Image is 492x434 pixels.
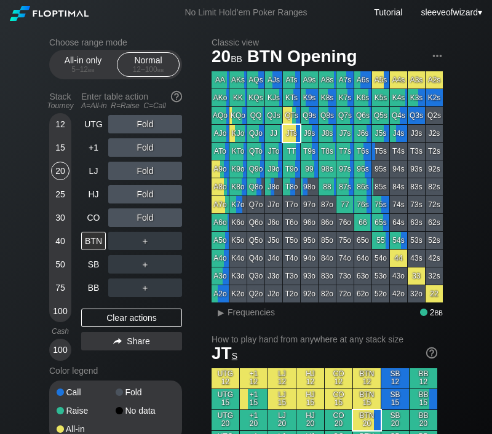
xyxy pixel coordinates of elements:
div: SB 12 [381,368,409,389]
div: A6o [212,214,229,231]
div: 63o [354,267,371,285]
div: 62s [426,214,443,231]
div: KTs [283,89,300,106]
div: J7o [265,196,282,213]
span: 20 [210,47,244,68]
div: 74o [336,250,354,267]
span: s [232,348,237,361]
div: A4s [390,71,407,89]
div: KTo [229,143,247,160]
div: JTs [283,125,300,142]
div: 52o [372,285,389,302]
img: Floptimal logo [10,6,89,21]
div: A7s [336,71,354,89]
div: A6s [354,71,371,89]
div: J2s [426,125,443,142]
div: 87o [319,196,336,213]
div: No data [116,406,175,415]
div: 50 [51,255,69,274]
h2: Classic view [212,37,443,47]
div: UTG 12 [212,368,239,389]
div: 75s [372,196,389,213]
span: BTN Opening [245,47,359,68]
div: 85s [372,178,389,195]
div: A7o [212,196,229,213]
div: CO [81,208,106,227]
div: T2o [283,285,300,302]
div: 83s [408,178,425,195]
div: 76o [336,214,354,231]
span: Frequencies [228,307,275,317]
div: 86s [354,178,371,195]
div: CO 12 [325,368,352,389]
div: Stack [44,87,76,115]
div: 2 [420,307,443,317]
div: 5 – 12 [57,65,109,74]
div: 75 [51,278,69,297]
div: J2o [265,285,282,302]
span: bb [231,51,242,65]
div: 92o [301,285,318,302]
div: Call [57,388,116,397]
div: J3s [408,125,425,142]
div: 72o [336,285,354,302]
div: Normal [120,53,177,76]
div: Fold [108,138,182,157]
div: J7s [336,125,354,142]
div: 64s [390,214,407,231]
div: A3s [408,71,425,89]
div: BTN [81,232,106,250]
div: SB 20 [381,410,409,430]
div: AA [212,71,229,89]
div: KQo [229,107,247,124]
div: Q8o [247,178,264,195]
div: BTN 15 [353,389,381,409]
div: 75o [336,232,354,249]
div: Q4s [390,107,407,124]
div: T3s [408,143,425,160]
div: 30 [51,208,69,227]
div: Fold [108,185,182,203]
div: KJs [265,89,282,106]
div: T8s [319,143,336,160]
div: 42o [390,285,407,302]
div: QJs [265,107,282,124]
div: T4o [283,250,300,267]
div: 97s [336,160,354,178]
div: 22 [426,285,443,302]
div: 96o [301,214,318,231]
div: UTG 20 [212,410,239,430]
div: T9s [301,143,318,160]
div: 92s [426,160,443,178]
div: J8o [265,178,282,195]
div: 88 [319,178,336,195]
div: AKo [212,89,229,106]
div: K8o [229,178,247,195]
div: +1 15 [240,389,268,409]
h2: Choose range mode [49,37,182,47]
div: Q3s [408,107,425,124]
div: Q3o [247,267,264,285]
span: JT [212,344,237,363]
div: J8s [319,125,336,142]
span: bb [435,307,443,317]
div: T8o [283,178,300,195]
div: 53s [408,232,425,249]
span: sleeveofwizard [421,7,478,17]
div: 96s [354,160,371,178]
div: Q5o [247,232,264,249]
div: 94o [301,250,318,267]
div: AJs [265,71,282,89]
div: Q2o [247,285,264,302]
div: KQs [247,89,264,106]
div: K7o [229,196,247,213]
div: J4o [265,250,282,267]
div: Q6o [247,214,264,231]
div: 55 [372,232,389,249]
div: 54o [372,250,389,267]
div: 65o [354,232,371,249]
div: Q2s [426,107,443,124]
div: LJ 12 [268,368,296,389]
div: UTG [81,115,106,133]
div: Tourney [44,101,76,110]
